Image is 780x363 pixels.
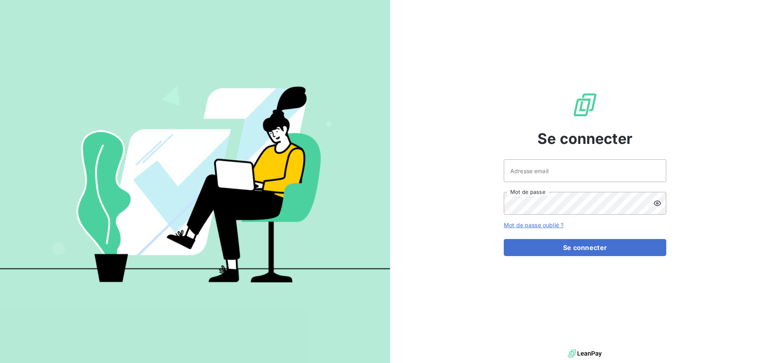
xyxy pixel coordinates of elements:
input: placeholder [504,159,666,182]
span: Se connecter [537,128,633,150]
button: Se connecter [504,239,666,256]
a: Mot de passe oublié ? [504,222,563,228]
img: Logo LeanPay [572,92,598,118]
img: logo [568,348,602,360]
